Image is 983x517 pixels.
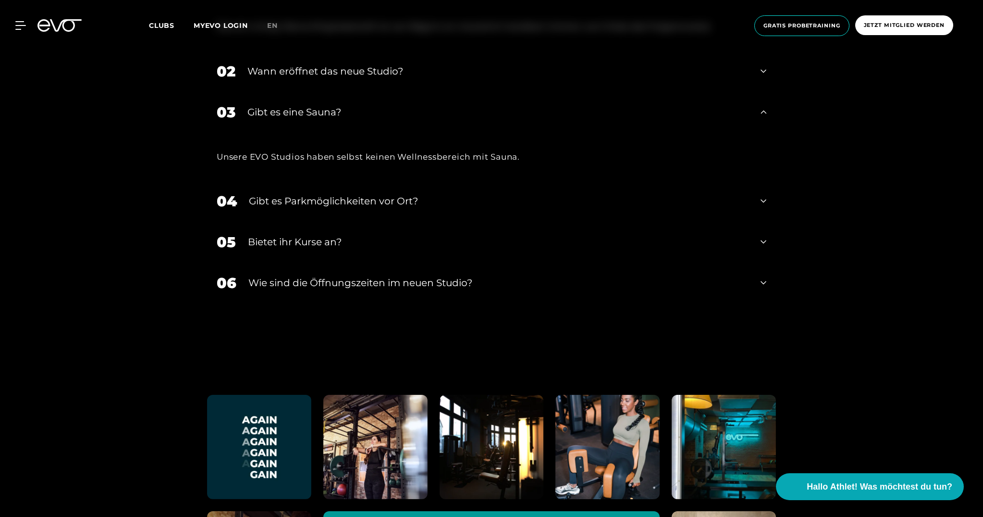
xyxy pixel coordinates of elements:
div: ​Wie sind die Öffnungszeiten im neuen Studio? [248,276,749,290]
img: evofitness instagram [323,395,428,499]
div: Unsere EVO Studios haben selbst keinen Wellnessbereich mit Sauna. [217,149,766,164]
span: Clubs [149,21,174,30]
div: Gibt es eine Sauna? [247,105,749,119]
div: 04 [217,190,237,212]
a: en [267,20,289,31]
a: MYEVO LOGIN [194,21,248,30]
button: Hallo Athlet! Was möchtest du tun? [776,473,964,500]
div: Gibt es Parkmöglichkeiten vor Ort? [249,194,749,208]
img: evofitness instagram [672,395,776,499]
a: Jetzt Mitglied werden [852,15,956,36]
a: Clubs [149,21,194,30]
div: Bietet ihr Kurse an? [248,235,749,249]
img: evofitness instagram [555,395,660,499]
a: Gratis Probetraining [751,15,852,36]
span: Hallo Athlet! Was möchtest du tun? [807,480,952,493]
img: evofitness instagram [440,395,544,499]
div: Wann eröffnet das neue Studio? [247,64,749,78]
img: evofitness instagram [207,395,311,499]
span: Gratis Probetraining [763,22,840,30]
div: 06 [217,272,236,294]
div: 02 [217,61,235,82]
span: Jetzt Mitglied werden [864,21,945,29]
div: 05 [217,231,236,253]
span: en [267,21,278,30]
div: 03 [217,101,235,123]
